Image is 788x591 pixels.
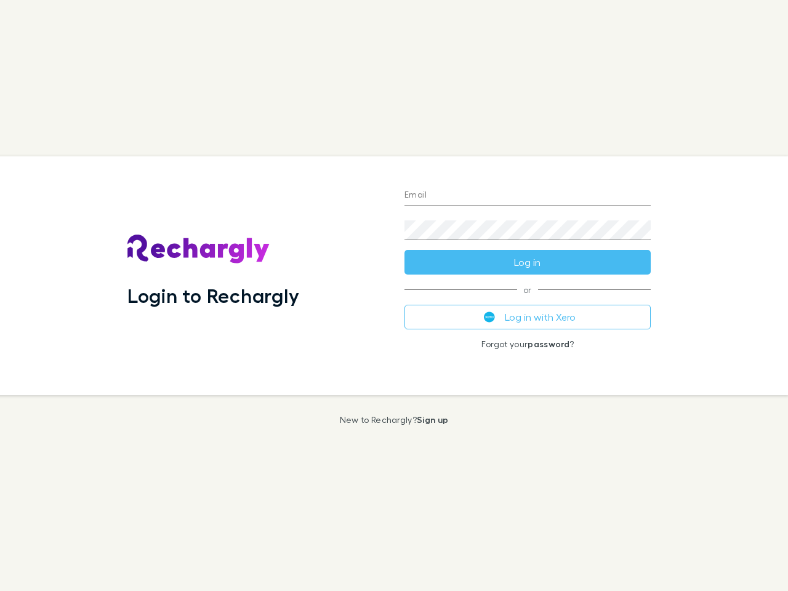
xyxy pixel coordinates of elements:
h1: Login to Rechargly [127,284,299,307]
button: Log in with Xero [404,305,651,329]
p: New to Rechargly? [340,415,449,425]
a: Sign up [417,414,448,425]
img: Xero's logo [484,312,495,323]
button: Log in [404,250,651,275]
a: password [528,339,569,349]
p: Forgot your ? [404,339,651,349]
img: Rechargly's Logo [127,235,270,264]
span: or [404,289,651,290]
